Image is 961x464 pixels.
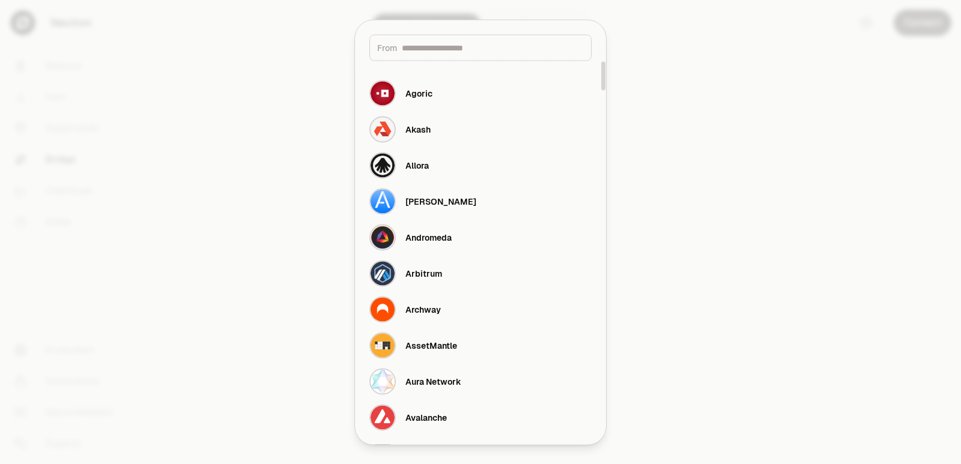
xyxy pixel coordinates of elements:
button: Andromeda LogoAndromeda [362,219,599,255]
button: Archway LogoArchway [362,291,599,327]
img: Akash Logo [371,117,395,141]
div: Agoric [405,87,432,99]
img: Allora Logo [371,153,395,177]
div: Allora [405,159,429,171]
div: Aura Network [405,375,461,387]
div: AssetMantle [405,339,457,351]
img: Archway Logo [371,297,395,321]
img: Althea Logo [371,189,395,213]
img: Agoric Logo [371,81,395,105]
img: Arbitrum Logo [371,261,395,285]
button: Althea Logo[PERSON_NAME] [362,183,599,219]
button: Arbitrum LogoArbitrum [362,255,599,291]
button: Akash LogoAkash [362,111,599,147]
img: Aura Network Logo [371,369,395,393]
div: Akash [405,123,431,135]
button: Aura Network LogoAura Network [362,363,599,399]
span: From [377,41,397,53]
div: Archway [405,303,441,315]
img: Avalanche Logo [371,405,395,429]
button: Agoric LogoAgoric [362,75,599,111]
div: [PERSON_NAME] [405,195,476,207]
button: AssetMantle LogoAssetMantle [362,327,599,363]
button: Avalanche LogoAvalanche [362,399,599,435]
img: AssetMantle Logo [371,333,395,357]
div: Arbitrum [405,267,442,279]
button: Allora LogoAllora [362,147,599,183]
div: Andromeda [405,231,452,243]
div: Avalanche [405,411,447,423]
img: Andromeda Logo [371,225,395,249]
